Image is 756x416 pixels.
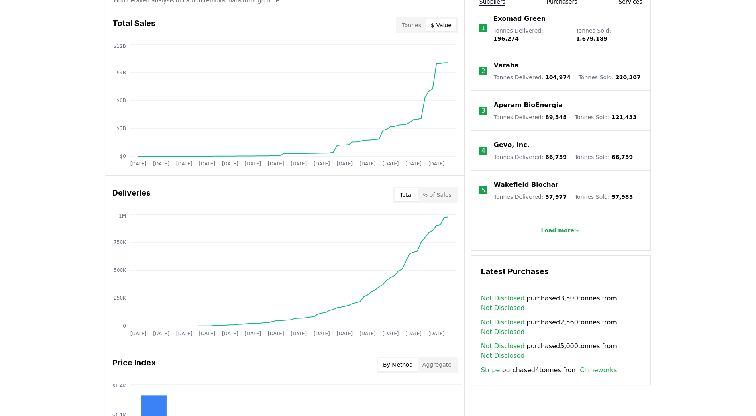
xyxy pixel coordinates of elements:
span: 89,548 [545,114,567,120]
p: 5 [481,186,485,195]
span: 1,679,189 [576,35,607,42]
tspan: [DATE] [268,161,284,167]
a: Not Disclosed [481,341,525,351]
span: purchased 5,000 tonnes from [481,341,641,361]
tspan: [DATE] [268,331,284,336]
tspan: [DATE] [359,331,376,336]
a: Exomad Green [493,14,546,24]
a: Varaha [494,61,519,70]
span: 57,977 [545,194,567,200]
span: purchased 3,500 tonnes from [481,294,641,313]
tspan: [DATE] [291,161,307,167]
p: Tonnes Delivered : [494,73,571,81]
h3: Latest Purchases [481,265,641,277]
span: 57,985 [611,194,633,200]
tspan: 750K [114,239,126,245]
tspan: 0 [123,323,126,329]
p: Tonnes Sold : [575,193,633,201]
p: 4 [481,146,485,155]
h3: Price Index [112,357,156,373]
tspan: [DATE] [405,161,422,167]
p: 3 [481,106,485,116]
tspan: [DATE] [428,331,444,336]
p: Load more [541,226,574,234]
p: Tonnes Sold : [575,153,633,161]
p: Tonnes Delivered : [494,153,567,161]
tspan: [DATE] [222,161,238,167]
tspan: [DATE] [199,161,215,167]
tspan: [DATE] [428,161,444,167]
tspan: $9B [116,70,126,75]
tspan: [DATE] [291,331,307,336]
tspan: [DATE] [359,161,376,167]
tspan: [DATE] [336,161,353,167]
span: 66,759 [611,154,633,160]
tspan: [DATE] [176,161,192,167]
a: Climeworks [580,365,617,375]
button: Total [395,188,418,201]
p: Tonnes Sold : [579,73,641,81]
button: Tonnes [397,19,426,31]
tspan: [DATE] [153,161,169,167]
p: Tonnes Delivered : [494,193,567,201]
p: Tonnes Delivered : [493,27,568,43]
button: Aggregate [418,358,456,371]
tspan: $0 [120,153,126,159]
span: 66,759 [545,154,567,160]
a: Aperam BioEnergia [494,100,563,110]
tspan: [DATE] [176,331,192,336]
p: Tonnes Sold : [576,27,642,43]
tspan: [DATE] [222,331,238,336]
span: 220,307 [615,74,641,80]
tspan: 1M [119,213,126,219]
span: purchased 4 tonnes from [481,365,617,375]
tspan: [DATE] [153,331,169,336]
tspan: [DATE] [382,331,399,336]
tspan: 500K [114,267,126,273]
p: Tonnes Sold : [575,113,637,121]
a: Not Disclosed [481,303,525,313]
tspan: [DATE] [336,331,353,336]
p: 2 [481,66,485,76]
span: 196,274 [493,35,519,42]
span: purchased 2,560 tonnes from [481,318,641,337]
tspan: [DATE] [199,331,215,336]
tspan: $1.4K [112,383,126,389]
a: Not Disclosed [481,327,525,337]
a: Stripe [481,365,500,375]
button: Load more [534,222,587,238]
h3: Total Sales [112,17,155,33]
tspan: [DATE] [382,161,399,167]
button: $ Value [426,19,456,31]
tspan: [DATE] [405,331,422,336]
tspan: [DATE] [314,161,330,167]
h3: Deliveries [112,187,151,203]
tspan: 250K [114,295,126,301]
tspan: [DATE] [130,161,146,167]
tspan: [DATE] [245,331,261,336]
button: By Method [378,358,418,371]
tspan: [DATE] [245,161,261,167]
a: Wakefield Biochar [494,180,558,190]
tspan: [DATE] [314,331,330,336]
p: 1 [481,24,485,33]
button: % of Sales [418,188,456,201]
span: 104,974 [545,74,571,80]
tspan: [DATE] [130,331,146,336]
span: 121,433 [611,114,637,120]
p: Tonnes Delivered : [494,113,567,121]
tspan: $3B [116,126,126,131]
tspan: $6B [116,98,126,103]
a: Gevo, Inc. [494,140,530,150]
a: Not Disclosed [481,318,525,327]
a: Not Disclosed [481,351,525,361]
tspan: $12B [113,43,126,49]
a: Not Disclosed [481,294,525,303]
